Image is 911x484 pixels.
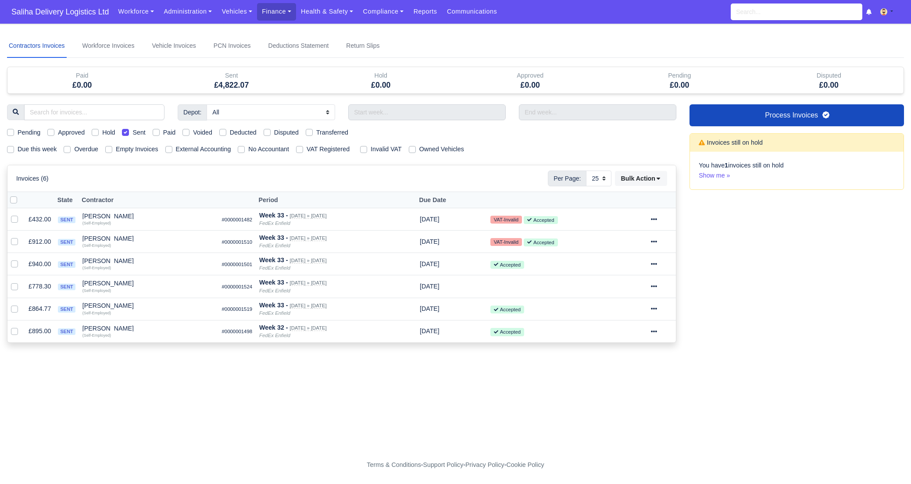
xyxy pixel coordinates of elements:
[164,81,300,90] h5: £4,822.07
[222,217,253,222] small: #0000001482
[731,4,862,20] input: Search...
[420,260,439,267] span: 2 days from now
[371,144,402,154] label: Invalid VAT
[58,328,75,335] span: sent
[82,258,215,264] div: [PERSON_NAME]
[7,4,113,21] a: Saliha Delivery Logistics Ltd
[367,461,421,468] a: Terms & Conditions
[206,460,706,470] div: - - -
[230,128,257,138] label: Deducted
[248,144,289,154] label: No Accountant
[259,279,288,286] strong: Week 33 -
[506,461,544,468] a: Cookie Policy
[490,328,524,336] small: Accepted
[289,258,326,263] small: [DATE] » [DATE]
[82,311,111,315] small: (Self-Employed)
[456,67,605,93] div: Approved
[313,81,449,90] h5: £0.00
[465,461,504,468] a: Privacy Policy
[725,162,728,169] strong: 1
[82,325,215,331] div: [PERSON_NAME]
[58,261,75,268] span: sent
[259,310,290,316] i: FedEx Enfield
[289,303,326,309] small: [DATE] » [DATE]
[82,280,215,286] div: [PERSON_NAME]
[82,302,215,309] div: [PERSON_NAME]
[18,144,57,154] label: Due this week
[178,104,207,120] span: Depot:
[867,442,911,484] iframe: Chat Widget
[7,34,67,58] a: Contractors Invoices
[176,144,231,154] label: External Accounting
[289,235,326,241] small: [DATE] » [DATE]
[615,171,667,186] button: Bulk Action
[462,71,599,81] div: Approved
[699,139,763,146] h6: Invoices still on hold
[82,288,111,293] small: (Self-Employed)
[490,216,522,224] small: VAT-Invalid
[259,324,288,331] strong: Week 32 -
[82,266,111,270] small: (Self-Employed)
[259,302,288,309] strong: Week 33 -
[490,306,524,313] small: Accepted
[163,128,176,138] label: Paid
[25,253,54,275] td: £940.00
[611,71,748,81] div: Pending
[289,280,326,286] small: [DATE] » [DATE]
[524,216,557,224] small: Accepted
[82,243,111,248] small: (Self-Employed)
[690,104,904,126] a: Process Invoices
[490,238,522,246] small: VAT-Invalid
[348,104,506,120] input: Start week...
[423,461,464,468] a: Support Policy
[222,329,253,334] small: #0000001498
[7,3,113,21] span: Saliha Delivery Logistics Ltd
[256,192,416,208] th: Period
[54,192,79,208] th: State
[82,213,215,219] div: [PERSON_NAME]
[519,104,676,120] input: End week...
[25,275,54,298] td: £778.30
[420,305,439,312] span: 2 days from now
[58,128,85,138] label: Approved
[18,128,40,138] label: Pending
[420,283,439,290] span: 2 days from now
[58,284,75,290] span: sent
[7,67,157,93] div: Paid
[25,320,54,342] td: £895.00
[259,212,288,219] strong: Week 33 -
[259,234,288,241] strong: Week 33 -
[267,34,331,58] a: Deductions Statement
[754,67,904,93] div: Disputed
[25,231,54,253] td: £912.00
[306,67,456,93] div: Hold
[25,298,54,320] td: £864.77
[24,104,164,120] input: Search for invoices...
[420,238,439,245] span: 2 days from now
[420,327,439,335] span: 2 days from now
[116,144,158,154] label: Empty Invoices
[699,172,730,179] a: Show me »
[358,3,408,20] a: Compliance
[82,221,111,225] small: (Self-Employed)
[212,34,253,58] a: PCN Invoices
[690,152,904,189] div: You have invoices still on hold
[316,128,348,138] label: Transferred
[58,217,75,223] span: sent
[82,235,215,242] div: [PERSON_NAME]
[150,34,197,58] a: Vehicle Invoices
[416,192,487,208] th: Due Date
[605,67,754,93] div: Pending
[82,333,111,338] small: (Self-Employed)
[113,3,159,20] a: Workforce
[462,81,599,90] h5: £0.00
[74,144,98,154] label: Overdue
[259,243,290,248] i: FedEx Enfield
